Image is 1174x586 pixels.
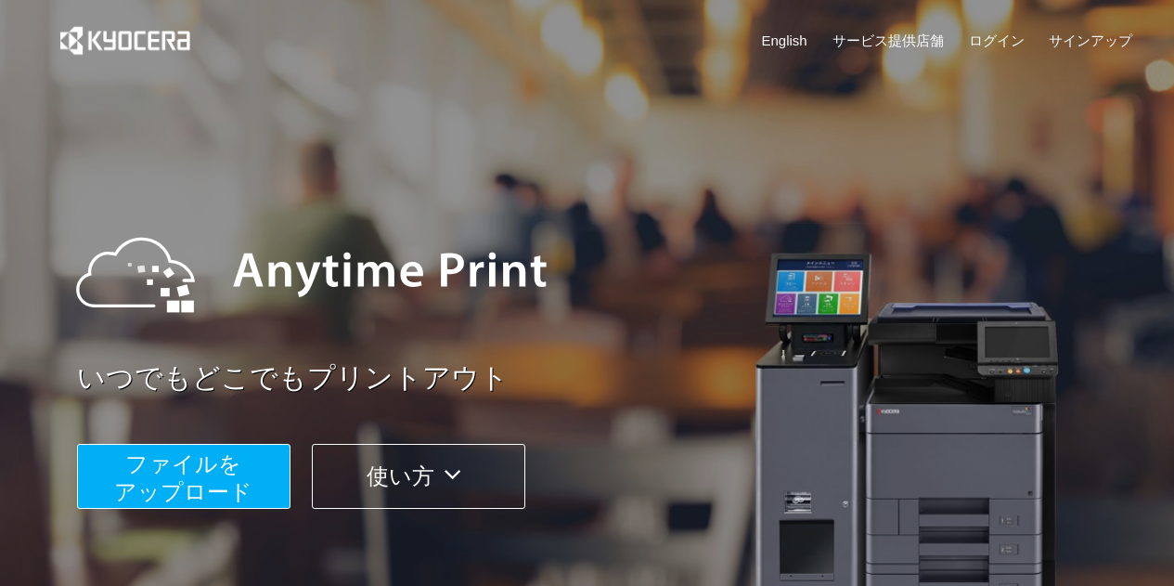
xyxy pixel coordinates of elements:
span: ファイルを ​​アップロード [114,451,252,504]
a: サインアップ [1049,31,1132,50]
a: サービス提供店舗 [832,31,944,50]
button: ファイルを​​アップロード [77,444,290,509]
a: ログイン [969,31,1025,50]
a: いつでもどこでもプリントアウト [77,358,1144,398]
a: English [762,31,807,50]
button: 使い方 [312,444,525,509]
